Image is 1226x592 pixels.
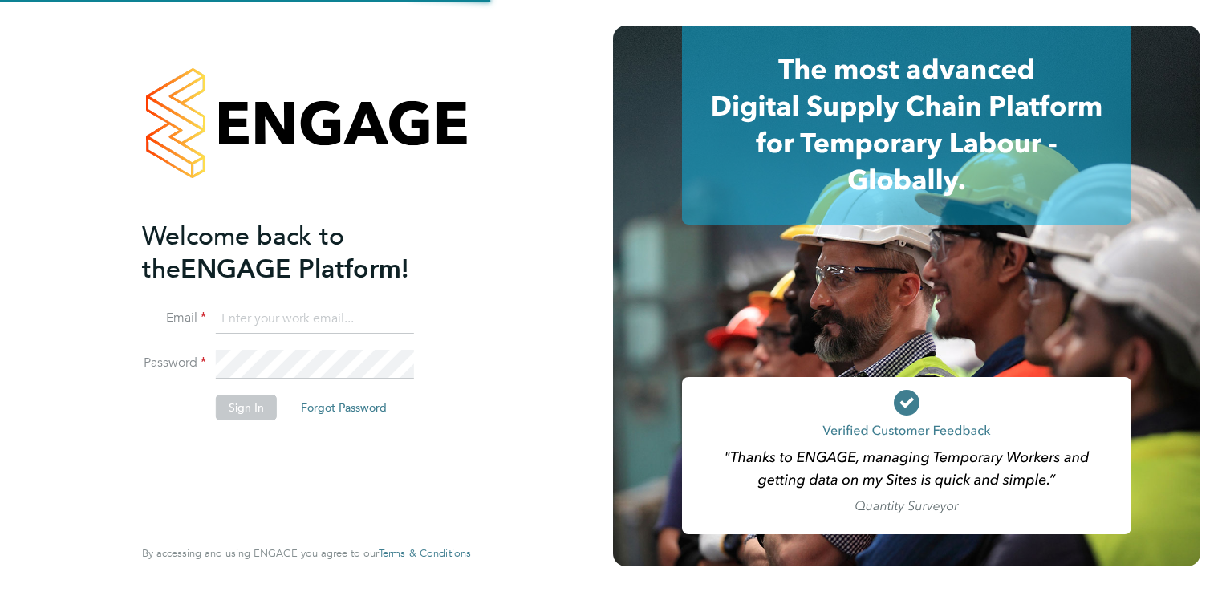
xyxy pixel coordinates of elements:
button: Forgot Password [288,395,400,420]
span: By accessing and using ENGAGE you agree to our [142,546,471,560]
span: Welcome back to the [142,221,344,285]
input: Enter your work email... [216,305,414,334]
button: Sign In [216,395,277,420]
a: Terms & Conditions [379,547,471,560]
label: Password [142,355,206,371]
h2: ENGAGE Platform! [142,220,455,286]
label: Email [142,310,206,326]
